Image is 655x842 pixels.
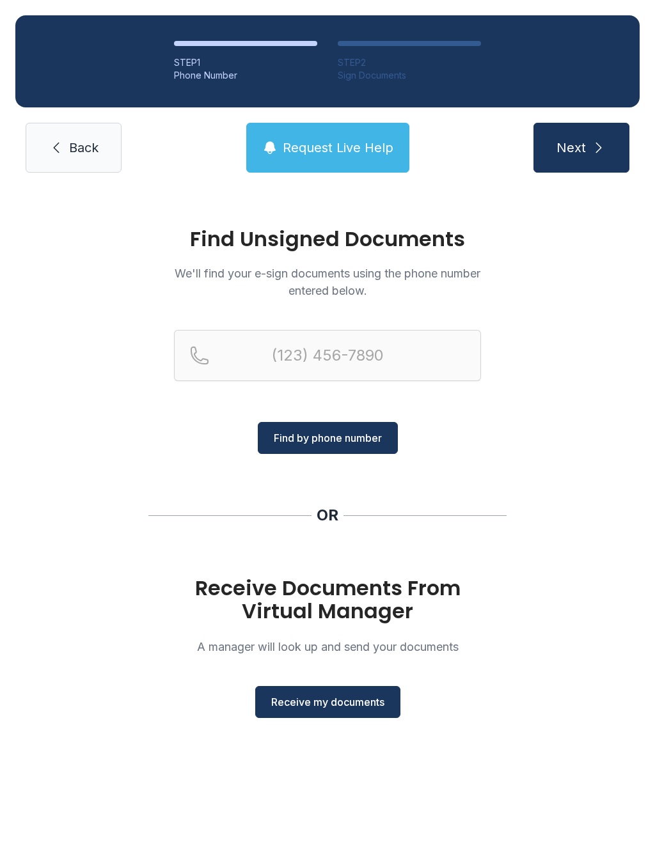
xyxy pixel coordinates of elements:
div: Phone Number [174,69,317,82]
div: STEP 2 [338,56,481,69]
p: A manager will look up and send your documents [174,638,481,655]
p: We'll find your e-sign documents using the phone number entered below. [174,265,481,299]
div: OR [317,505,338,526]
div: Sign Documents [338,69,481,82]
div: STEP 1 [174,56,317,69]
span: Back [69,139,99,157]
input: Reservation phone number [174,330,481,381]
span: Receive my documents [271,694,384,710]
span: Next [556,139,586,157]
h1: Receive Documents From Virtual Manager [174,577,481,623]
h1: Find Unsigned Documents [174,229,481,249]
span: Request Live Help [283,139,393,157]
span: Find by phone number [274,430,382,446]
